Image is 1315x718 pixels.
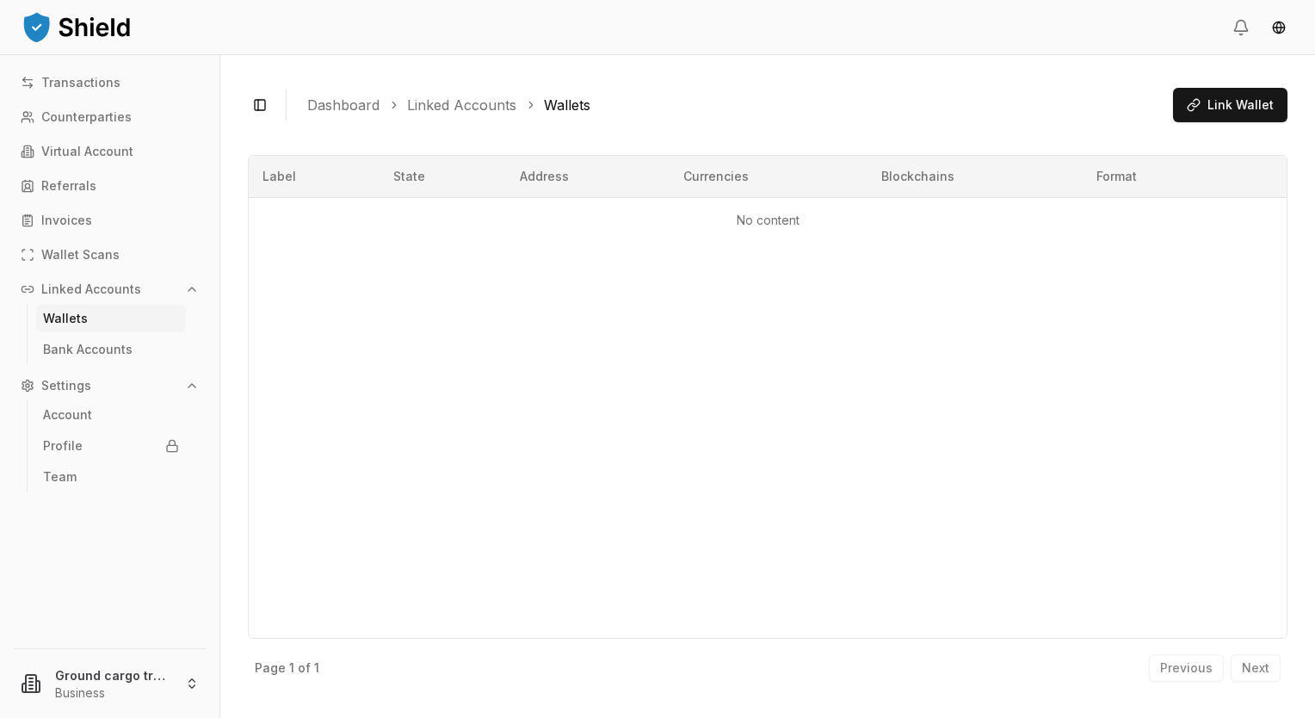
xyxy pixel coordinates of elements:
[506,156,670,197] th: Address
[255,662,286,674] p: Page
[298,662,311,674] p: of
[7,656,213,711] button: Ground cargo transportation IncBusiness
[1207,96,1274,114] span: Link Wallet
[14,138,206,165] a: Virtual Account
[43,313,88,325] p: Wallets
[41,145,133,158] p: Virtual Account
[314,662,319,674] p: 1
[380,156,506,197] th: State
[41,77,120,89] p: Transactions
[41,214,92,226] p: Invoices
[289,662,294,674] p: 1
[14,207,206,234] a: Invoices
[670,156,868,197] th: Currencies
[43,471,77,483] p: Team
[14,275,206,303] button: Linked Accounts
[544,95,590,115] a: Wallets
[36,336,186,363] a: Bank Accounts
[867,156,1083,197] th: Blockchains
[41,283,141,295] p: Linked Accounts
[43,440,83,452] p: Profile
[36,432,186,460] a: Profile
[14,241,206,269] a: Wallet Scans
[14,103,206,131] a: Counterparties
[36,305,186,332] a: Wallets
[407,95,516,115] a: Linked Accounts
[43,344,133,356] p: Bank Accounts
[55,666,171,684] p: Ground cargo transportation Inc
[41,111,132,123] p: Counterparties
[36,401,186,429] a: Account
[41,180,96,192] p: Referrals
[41,380,91,392] p: Settings
[14,372,206,399] button: Settings
[249,156,380,197] th: Label
[41,249,120,261] p: Wallet Scans
[307,95,1159,115] nav: breadcrumb
[1173,88,1287,122] button: Link Wallet
[55,684,171,702] p: Business
[14,69,206,96] a: Transactions
[1083,156,1228,197] th: Format
[21,9,133,44] img: ShieldPay Logo
[14,172,206,200] a: Referrals
[36,463,186,491] a: Team
[307,95,380,115] a: Dashboard
[262,212,1273,229] p: No content
[43,409,92,421] p: Account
